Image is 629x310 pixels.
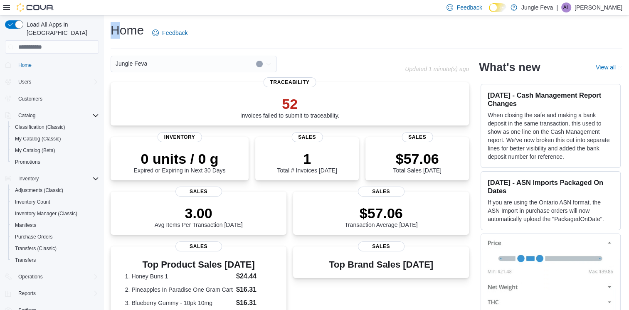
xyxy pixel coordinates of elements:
span: Reports [15,288,99,298]
span: Inventory [15,174,99,184]
span: Sales [402,132,433,142]
span: My Catalog (Classic) [15,135,61,142]
a: Inventory Manager (Classic) [12,209,81,219]
p: Updated 1 minute(s) ago [405,66,469,72]
span: Sales [358,187,405,197]
div: Transaction Average [DATE] [345,205,418,228]
span: Transfers [15,257,36,263]
div: Total Sales [DATE] [393,150,441,174]
div: Invoices failed to submit to traceability. [240,96,340,119]
span: Adjustments (Classic) [12,185,99,195]
h3: [DATE] - Cash Management Report Changes [488,91,614,108]
span: Traceability [264,77,316,87]
h3: [DATE] - ASN Imports Packaged On Dates [488,178,614,195]
button: Transfers [8,254,102,266]
div: Avg Items Per Transaction [DATE] [155,205,243,228]
p: $57.06 [393,150,441,167]
span: Customers [15,93,99,104]
dd: $24.44 [236,271,272,281]
h2: What's new [479,61,540,74]
span: AL [563,2,570,12]
p: 52 [240,96,340,112]
p: | [556,2,558,12]
span: Sales [175,241,222,251]
h1: Home [111,22,144,39]
span: Inventory Count [15,199,50,205]
span: Load All Apps in [GEOGRAPHIC_DATA] [23,20,99,37]
span: Inventory [158,132,202,142]
span: Purchase Orders [15,234,53,240]
span: Feedback [162,29,187,37]
span: Sales [358,241,405,251]
h3: Top Product Sales [DATE] [125,260,272,270]
span: Classification (Classic) [15,124,65,130]
span: Users [18,79,31,85]
span: Transfers (Classic) [12,244,99,253]
button: Customers [2,93,102,105]
button: Promotions [8,156,102,168]
span: Promotions [15,159,40,165]
button: Adjustments (Classic) [8,185,102,196]
button: Catalog [15,111,39,121]
span: Manifests [12,220,99,230]
p: 1 [277,150,337,167]
button: Inventory [2,173,102,185]
h3: Top Brand Sales [DATE] [329,260,433,270]
button: Reports [15,288,39,298]
a: Promotions [12,157,44,167]
img: Cova [17,3,54,12]
button: Users [2,76,102,88]
span: Feedback [456,3,482,12]
dd: $16.31 [236,285,272,295]
span: Jungle Feva [116,59,147,69]
span: Catalog [15,111,99,121]
dt: 3. Blueberry Gummy - 10pk 10mg [125,299,233,307]
span: My Catalog (Beta) [15,147,55,154]
dt: 1. Honey Buns 1 [125,272,233,280]
a: Classification (Classic) [12,122,69,132]
span: Inventory Count [12,197,99,207]
p: [PERSON_NAME] [575,2,622,12]
p: When closing the safe and making a bank deposit in the same transaction, this used to show as one... [488,111,614,161]
span: Sales [175,187,222,197]
span: Sales [291,132,323,142]
dd: $16.31 [236,298,272,308]
dt: 2. Pineapples In Paradise One Gram Cart [125,285,233,294]
span: Operations [15,272,99,282]
button: Operations [15,272,46,282]
button: Inventory Count [8,196,102,208]
button: My Catalog (Beta) [8,145,102,156]
span: Inventory Manager (Classic) [15,210,77,217]
span: Promotions [12,157,99,167]
p: 3.00 [155,205,243,221]
button: Purchase Orders [8,231,102,243]
a: Transfers [12,255,39,265]
p: Jungle Feva [521,2,553,12]
div: Arzelle Lewis [561,2,571,12]
button: Home [2,59,102,71]
span: Adjustments (Classic) [15,187,63,194]
button: Operations [2,271,102,283]
button: Manifests [8,219,102,231]
button: Catalog [2,110,102,121]
button: My Catalog (Classic) [8,133,102,145]
svg: External link [617,66,622,71]
a: View allExternal link [596,64,622,71]
button: Transfers (Classic) [8,243,102,254]
p: $57.06 [345,205,418,221]
a: Customers [15,94,46,104]
button: Inventory [15,174,42,184]
a: Inventory Count [12,197,54,207]
input: Dark Mode [489,3,506,12]
span: Inventory Manager (Classic) [12,209,99,219]
a: Purchase Orders [12,232,56,242]
div: Total # Invoices [DATE] [277,150,337,174]
span: Inventory [18,175,39,182]
span: Transfers [12,255,99,265]
div: Expired or Expiring in Next 30 Days [134,150,226,174]
a: Feedback [149,25,191,41]
span: Classification (Classic) [12,122,99,132]
span: Customers [18,96,42,102]
span: Purchase Orders [12,232,99,242]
